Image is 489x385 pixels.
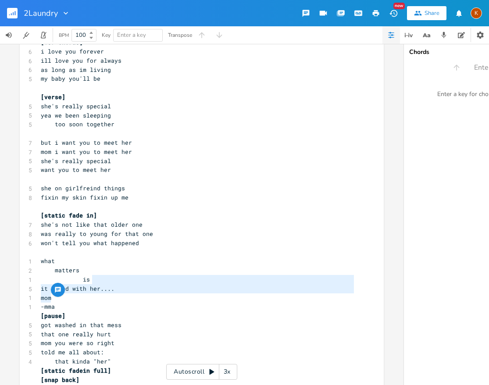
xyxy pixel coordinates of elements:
[393,3,405,9] div: New
[41,376,79,384] span: [snap back]
[41,275,90,283] span: is
[41,357,111,365] span: that kinda "her"
[41,211,97,219] span: [static fade in]
[41,93,65,101] span: [verse]
[102,32,111,38] div: Key
[385,5,402,21] button: New
[41,321,121,329] span: got washed in that mess
[407,6,446,20] button: Share
[166,364,237,380] div: Autoscroll
[41,339,114,347] span: mom you were so right
[59,33,69,38] div: BPM
[41,148,132,156] span: mom i want you to meet her
[471,7,482,19] div: Kat
[41,139,132,146] span: but i want you to meet her
[41,120,114,128] span: too soon together
[41,230,153,238] span: was really to young for that one
[24,9,58,17] span: 2Laundry
[41,348,104,356] span: told me all about:
[41,221,143,228] span: she's not like that older one
[41,367,111,374] span: [static fadein full]
[425,9,439,17] div: Share
[471,3,482,23] button: K
[219,364,235,380] div: 3x
[41,330,111,338] span: that one really hurt
[41,157,111,165] span: she's really special
[41,66,111,74] span: as long as im living
[168,32,192,38] div: Transpose
[41,47,104,55] span: i love you forever
[41,193,128,201] span: fixin my skin fixin up me
[41,257,55,265] span: what
[41,303,55,310] span: -mma
[41,266,79,274] span: matters
[41,312,65,320] span: [pause]
[41,285,114,292] span: it ended with her....
[41,75,100,82] span: my baby you'll be
[41,102,111,110] span: she's really special
[41,111,111,119] span: yea we been sleeping
[41,294,51,302] span: mom
[41,239,139,247] span: won't tell you what happened
[117,31,146,39] span: Enter a key
[41,57,121,64] span: ill love you for always
[41,166,111,174] span: want you to meet her
[41,184,125,192] span: she on girlfreind things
